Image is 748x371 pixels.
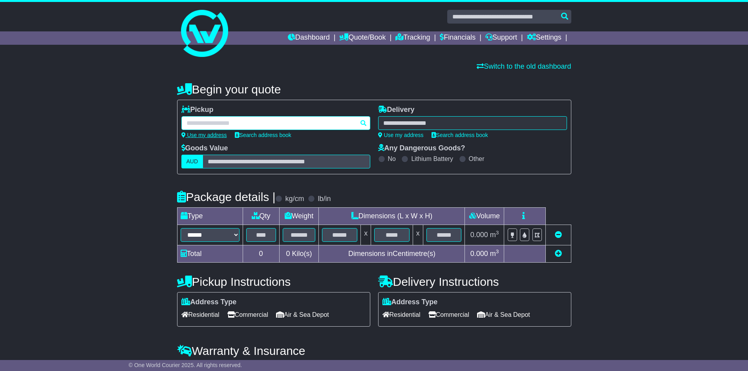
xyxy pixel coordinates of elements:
[477,309,530,321] span: Air & Sea Depot
[477,62,571,70] a: Switch to the old dashboard
[181,155,203,168] label: AUD
[318,195,331,203] label: lb/in
[382,298,438,307] label: Address Type
[465,208,504,225] td: Volume
[319,208,465,225] td: Dimensions (L x W x H)
[177,83,571,96] h4: Begin your quote
[129,362,242,368] span: © One World Courier 2025. All rights reserved.
[388,155,396,163] label: No
[181,298,237,307] label: Address Type
[496,249,499,254] sup: 3
[428,309,469,321] span: Commercial
[432,132,488,138] a: Search address book
[243,245,279,263] td: 0
[235,132,291,138] a: Search address book
[378,275,571,288] h4: Delivery Instructions
[181,309,219,321] span: Residential
[555,231,562,239] a: Remove this item
[181,116,370,130] typeahead: Please provide city
[490,250,499,258] span: m
[177,245,243,263] td: Total
[181,144,228,153] label: Goods Value
[227,309,268,321] span: Commercial
[382,309,421,321] span: Residential
[469,155,485,163] label: Other
[378,132,424,138] a: Use my address
[440,31,476,45] a: Financials
[181,132,227,138] a: Use my address
[285,195,304,203] label: kg/cm
[243,208,279,225] td: Qty
[279,208,319,225] td: Weight
[496,230,499,236] sup: 3
[555,250,562,258] a: Add new item
[177,344,571,357] h4: Warranty & Insurance
[470,250,488,258] span: 0.000
[470,231,488,239] span: 0.000
[485,31,517,45] a: Support
[490,231,499,239] span: m
[395,31,430,45] a: Tracking
[361,225,371,245] td: x
[527,31,561,45] a: Settings
[177,275,370,288] h4: Pickup Instructions
[181,106,214,114] label: Pickup
[319,245,465,263] td: Dimensions in Centimetre(s)
[288,31,330,45] a: Dashboard
[177,190,276,203] h4: Package details |
[177,208,243,225] td: Type
[279,245,319,263] td: Kilo(s)
[378,106,415,114] label: Delivery
[411,155,453,163] label: Lithium Battery
[286,250,290,258] span: 0
[339,31,386,45] a: Quote/Book
[378,144,465,153] label: Any Dangerous Goods?
[413,225,423,245] td: x
[276,309,329,321] span: Air & Sea Depot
